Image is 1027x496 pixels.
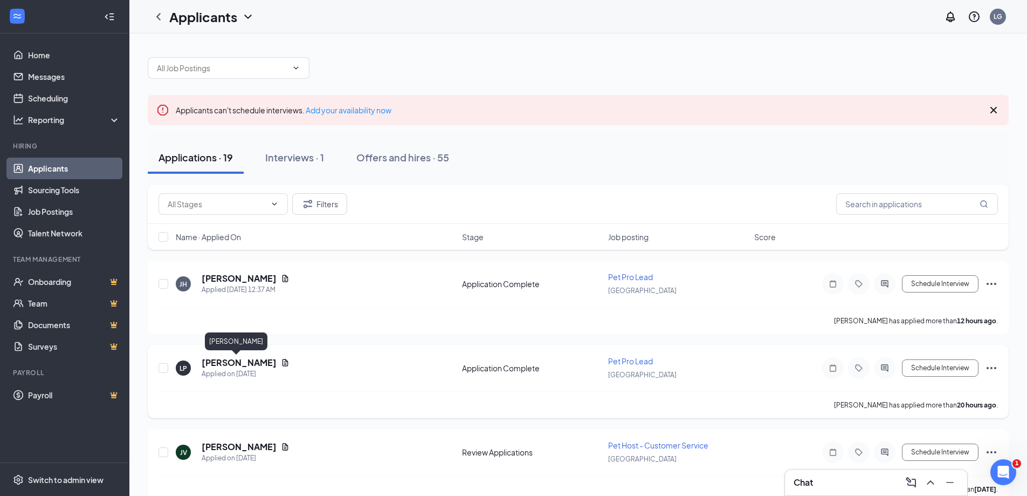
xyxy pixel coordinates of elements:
div: Payroll [13,368,118,377]
h1: Applicants [169,8,237,26]
span: Job posting [608,232,649,242]
svg: ChevronDown [270,200,279,208]
a: SurveysCrown [28,336,120,357]
svg: WorkstreamLogo [12,11,23,22]
div: Interviews · 1 [265,151,324,164]
h5: [PERSON_NAME] [202,357,277,369]
div: Applied on [DATE] [202,453,290,464]
span: 1 [1012,459,1021,468]
svg: ChevronUp [924,476,937,489]
svg: Tag [852,280,865,288]
b: [DATE] [974,485,996,493]
p: [PERSON_NAME] has applied more than . [834,316,998,325]
span: Name · Applied On [176,232,241,242]
input: Search in applications [836,193,998,215]
h5: [PERSON_NAME] [202,441,277,453]
a: Job Postings [28,201,120,222]
svg: Tag [852,448,865,457]
p: [PERSON_NAME] has applied more than . [834,400,998,410]
button: Filter Filters [292,193,347,215]
a: Applicants [28,158,120,179]
svg: ActiveChat [878,448,891,457]
div: Hiring [13,141,118,151]
div: Review Applications [462,447,602,458]
span: [GEOGRAPHIC_DATA] [608,455,677,463]
svg: Settings [13,474,24,485]
svg: Notifications [944,10,957,23]
a: Add your availability now [306,105,391,115]
span: [GEOGRAPHIC_DATA] [608,371,677,379]
span: Stage [462,232,484,242]
span: Pet Pro Lead [608,356,653,366]
svg: Filter [301,198,314,210]
svg: ChevronLeft [152,10,165,23]
h5: [PERSON_NAME] [202,273,277,284]
a: DocumentsCrown [28,314,120,336]
div: Applied on [DATE] [202,369,290,379]
button: ComposeMessage [902,474,920,491]
a: Scheduling [28,87,120,109]
b: 20 hours ago [957,401,996,409]
div: Team Management [13,255,118,264]
svg: Note [826,280,839,288]
svg: MagnifyingGlass [980,200,988,208]
svg: Document [281,443,290,451]
b: 12 hours ago [957,317,996,325]
svg: Cross [987,104,1000,117]
span: Applicants can't schedule interviews. [176,105,391,115]
h3: Chat [794,477,813,488]
a: Talent Network [28,222,120,244]
svg: Minimize [943,476,956,489]
svg: Ellipses [985,362,998,375]
svg: Document [281,274,290,283]
input: All Stages [168,198,266,210]
button: Schedule Interview [902,444,978,461]
div: LP [180,364,187,373]
div: Reporting [28,114,121,125]
span: Score [754,232,776,242]
svg: Note [826,448,839,457]
a: OnboardingCrown [28,271,120,293]
span: Pet Pro Lead [608,272,653,282]
div: Application Complete [462,278,602,289]
svg: ComposeMessage [905,476,918,489]
input: All Job Postings [157,62,287,74]
svg: Note [826,364,839,372]
div: JV [180,448,187,457]
svg: ChevronDown [292,64,300,72]
a: Home [28,44,120,66]
svg: Tag [852,364,865,372]
svg: ChevronDown [242,10,254,23]
div: [PERSON_NAME] [205,332,267,350]
button: Schedule Interview [902,275,978,293]
a: PayrollCrown [28,384,120,406]
a: TeamCrown [28,293,120,314]
svg: Error [156,104,169,117]
svg: ActiveChat [878,280,891,288]
div: Applied [DATE] 12:37 AM [202,284,290,295]
div: Switch to admin view [28,474,104,485]
span: [GEOGRAPHIC_DATA] [608,287,677,295]
iframe: Intercom live chat [990,459,1016,485]
svg: Analysis [13,114,24,125]
div: Applications · 19 [158,151,233,164]
button: Schedule Interview [902,359,978,377]
span: Pet Host - Customer Service [608,440,708,450]
svg: Document [281,358,290,367]
a: Sourcing Tools [28,179,120,201]
svg: ActiveChat [878,364,891,372]
div: Application Complete [462,363,602,373]
svg: Ellipses [985,446,998,459]
svg: Ellipses [985,277,998,290]
div: Offers and hires · 55 [356,151,449,164]
svg: Collapse [104,11,115,22]
button: ChevronUp [922,474,939,491]
button: Minimize [941,474,959,491]
a: Messages [28,66,120,87]
div: JH [180,280,187,289]
svg: QuestionInfo [968,10,981,23]
div: LG [994,12,1002,21]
